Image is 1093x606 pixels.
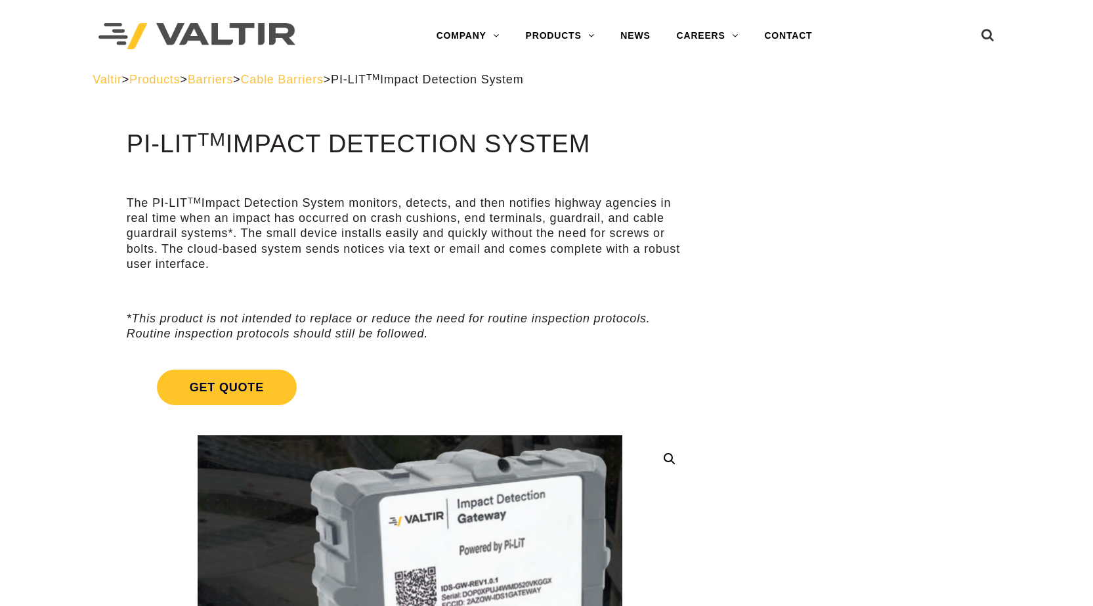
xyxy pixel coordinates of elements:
[607,23,663,49] a: NEWS
[188,196,202,206] sup: TM
[188,73,233,86] a: Barriers
[127,131,693,158] h1: PI-LIT Impact Detection System
[129,73,180,86] a: Products
[751,23,825,49] a: CONTACT
[513,23,608,49] a: PRODUCTS
[664,23,752,49] a: CAREERS
[93,72,1000,87] div: > > > >
[127,196,693,272] p: The PI-LIT Impact Detection System monitors, detects, and then notifies highway agencies in real ...
[98,23,295,50] img: Valtir
[127,354,693,421] a: Get Quote
[157,370,297,405] span: Get Quote
[198,129,226,150] sup: TM
[93,73,121,86] a: Valtir
[241,73,324,86] a: Cable Barriers
[127,312,651,340] em: *This product is not intended to replace or reduce the need for routine inspection protocols. Rou...
[366,72,380,82] sup: TM
[423,23,513,49] a: COMPANY
[331,73,523,86] span: PI-LIT Impact Detection System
